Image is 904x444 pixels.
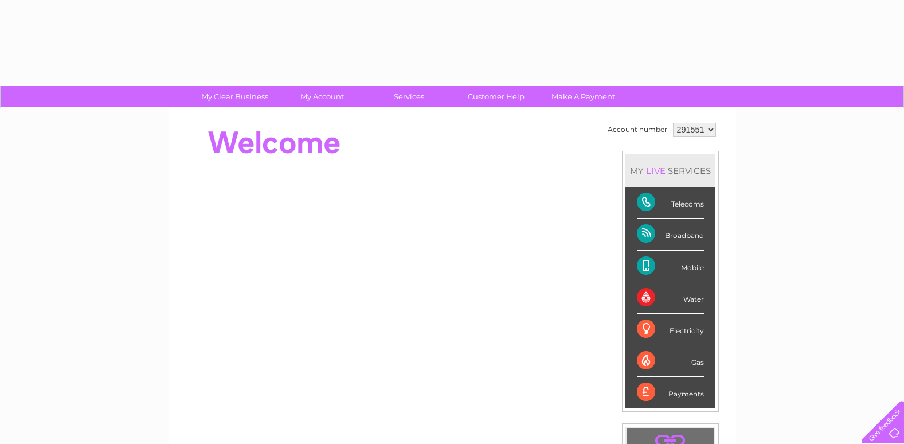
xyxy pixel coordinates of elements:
[625,154,715,187] div: MY SERVICES
[275,86,369,107] a: My Account
[187,86,282,107] a: My Clear Business
[362,86,456,107] a: Services
[449,86,543,107] a: Customer Help
[605,120,670,139] td: Account number
[637,251,704,282] div: Mobile
[637,187,704,219] div: Telecoms
[637,219,704,250] div: Broadband
[637,282,704,314] div: Water
[536,86,631,107] a: Make A Payment
[637,314,704,345] div: Electricity
[637,345,704,377] div: Gas
[644,165,668,176] div: LIVE
[637,377,704,408] div: Payments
